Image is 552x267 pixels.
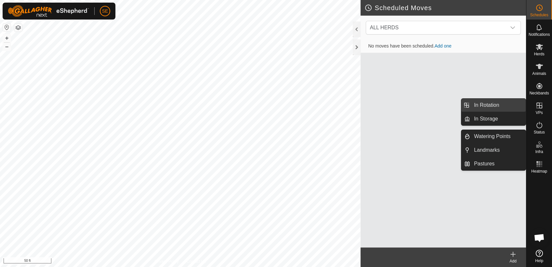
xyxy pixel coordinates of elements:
[461,99,526,112] li: In Rotation
[461,130,526,143] li: Watering Points
[470,99,526,112] a: In Rotation
[529,91,549,95] span: Neckbands
[530,228,549,247] div: Open chat
[535,150,543,154] span: Infra
[3,34,11,42] button: +
[461,157,526,170] li: Pastures
[470,144,526,157] a: Landmarks
[474,133,510,140] span: Watering Points
[364,4,526,12] h2: Scheduled Moves
[500,258,526,264] div: Add
[474,115,498,123] span: In Storage
[461,112,526,125] li: In Storage
[532,72,546,76] span: Animals
[367,21,506,34] span: ALL HERDS
[506,21,519,34] div: dropdown trigger
[461,144,526,157] li: Landmarks
[529,33,550,36] span: Notifications
[474,160,494,168] span: Pastures
[533,130,545,134] span: Status
[435,43,452,49] a: Add one
[531,169,547,173] span: Heatmap
[534,52,544,56] span: Herds
[3,23,11,31] button: Reset Map
[14,24,22,32] button: Map Layers
[102,8,108,15] span: SE
[535,111,543,115] span: VPs
[470,130,526,143] a: Watering Points
[363,43,457,49] span: No moves have been scheduled.
[470,112,526,125] a: In Storage
[8,5,89,17] img: Gallagher Logo
[3,43,11,50] button: –
[370,25,399,30] span: ALL HERDS
[526,247,552,265] a: Help
[530,13,548,17] span: Schedules
[535,259,543,263] span: Help
[470,157,526,170] a: Pastures
[187,259,206,264] a: Contact Us
[474,101,499,109] span: In Rotation
[154,259,179,264] a: Privacy Policy
[474,146,500,154] span: Landmarks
